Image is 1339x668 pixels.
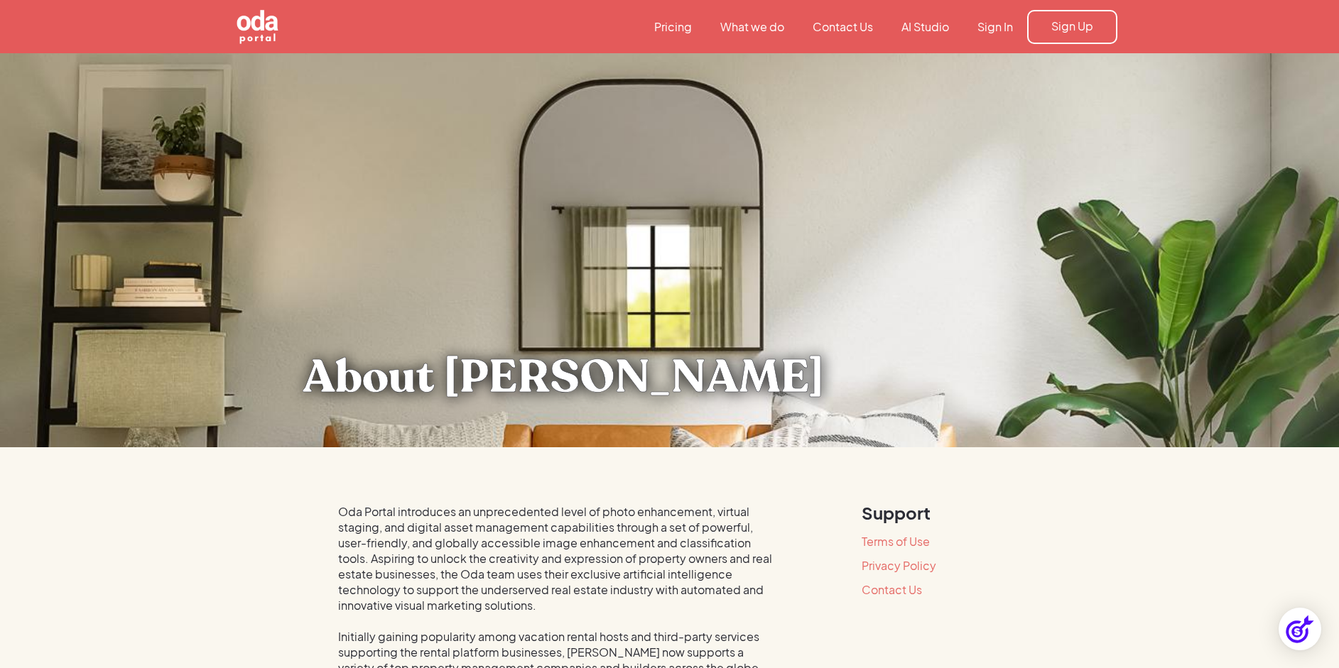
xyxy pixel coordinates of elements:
[640,19,706,35] a: Pricing
[706,19,798,35] a: What we do
[862,558,936,574] a: Privacy Policy
[963,19,1027,35] a: Sign In
[862,582,922,598] a: Contact Us
[862,534,930,549] a: Terms of Use
[887,19,963,35] a: AI Studio
[862,504,931,521] h2: Support
[303,349,1036,405] h1: About [PERSON_NAME]
[798,19,887,35] a: Contact Us
[1027,10,1117,44] a: Sign Up
[222,9,357,45] a: home
[1051,18,1093,34] div: Sign Up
